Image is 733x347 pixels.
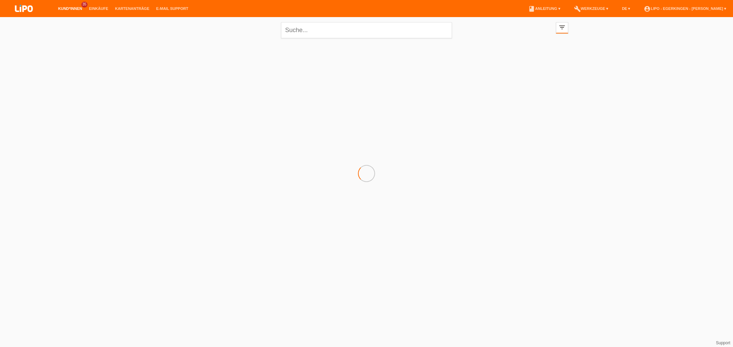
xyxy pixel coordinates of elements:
a: LIPO pay [7,14,41,19]
a: buildWerkzeuge ▾ [571,6,612,11]
a: bookAnleitung ▾ [525,6,563,11]
a: Kund*innen [55,6,85,11]
a: Kartenanträge [112,6,153,11]
span: 35 [81,2,88,8]
i: account_circle [644,5,651,12]
i: filter_list [558,24,566,31]
a: Einkäufe [85,6,111,11]
i: book [528,5,535,12]
a: E-Mail Support [153,6,192,11]
i: build [574,5,581,12]
a: Support [716,341,730,345]
a: account_circleLIPO - Egerkingen - [PERSON_NAME] ▾ [640,6,730,11]
a: DE ▾ [618,6,634,11]
input: Suche... [281,22,452,38]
